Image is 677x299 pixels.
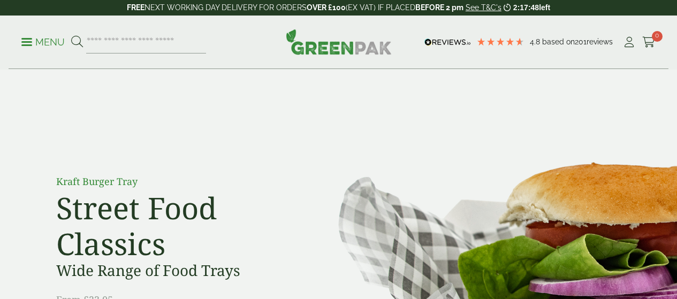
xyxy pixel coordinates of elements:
span: 2:17:48 [513,3,539,12]
img: REVIEWS.io [424,39,471,46]
a: See T&C's [466,3,501,12]
span: Based on [542,37,575,46]
a: 0 [642,34,656,50]
span: 4.8 [530,37,542,46]
span: left [539,3,550,12]
strong: FREE [127,3,144,12]
i: My Account [622,37,636,48]
a: Menu [21,36,65,47]
span: reviews [587,37,613,46]
div: 4.79 Stars [476,37,524,47]
span: 201 [575,37,587,46]
span: 0 [652,31,663,42]
strong: OVER £100 [307,3,346,12]
p: Menu [21,36,65,49]
h3: Wide Range of Food Trays [56,262,297,280]
p: Kraft Burger Tray [56,174,297,189]
img: GreenPak Supplies [286,29,392,55]
h2: Street Food Classics [56,190,297,262]
strong: BEFORE 2 pm [415,3,463,12]
i: Cart [642,37,656,48]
